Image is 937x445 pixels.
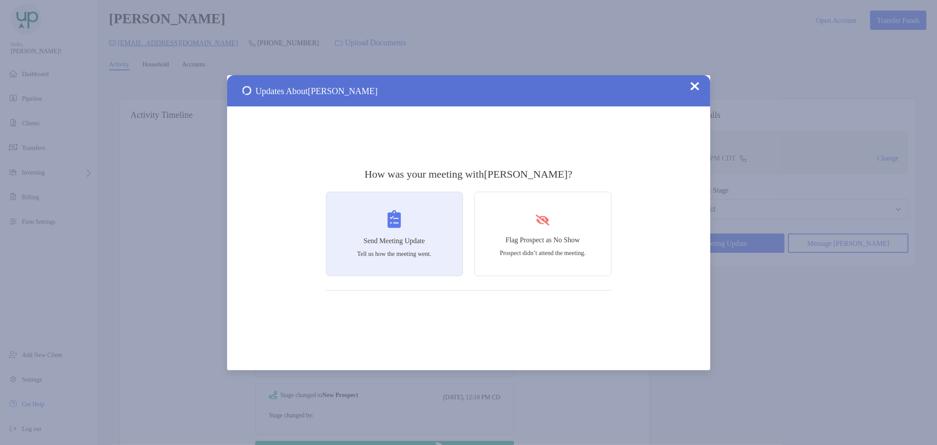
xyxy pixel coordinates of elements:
h3: How was your meeting with [PERSON_NAME] ? [326,168,611,180]
h4: Flag Prospect as No Show [506,236,580,244]
p: Tell us how the meeting went. [357,250,431,258]
h4: Send Meeting Update [364,237,425,245]
img: Send Meeting Update [387,210,401,228]
img: Close Updates Zoe [691,82,699,91]
span: Updates About [PERSON_NAME] [256,86,378,96]
p: Prospect didn’t attend the meeting. [500,249,586,257]
img: Send Meeting Update 1 [242,86,251,95]
img: Flag Prospect as No Show [535,215,551,226]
